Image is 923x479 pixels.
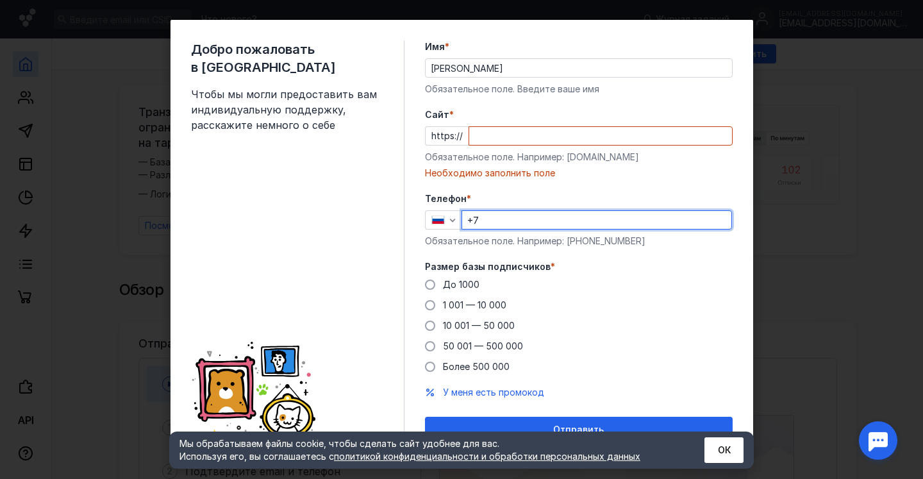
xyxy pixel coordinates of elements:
[443,361,510,372] span: Более 500 000
[425,167,733,180] div: Необходимо заполнить поле
[425,151,733,164] div: Обязательное поле. Например: [DOMAIN_NAME]
[443,386,544,399] button: У меня есть промокод
[425,40,445,53] span: Имя
[425,83,733,96] div: Обязательное поле. Введите ваше имя
[191,87,383,133] span: Чтобы мы могли предоставить вам индивидуальную поддержку, расскажите немного о себе
[443,387,544,398] span: У меня есть промокод
[425,235,733,248] div: Обязательное поле. Например: [PHONE_NUMBER]
[425,108,449,121] span: Cайт
[425,192,467,205] span: Телефон
[191,40,383,76] span: Добро пожаловать в [GEOGRAPHIC_DATA]
[425,260,551,273] span: Размер базы подписчиков
[179,437,673,463] div: Мы обрабатываем файлы cookie, чтобы сделать сайт удобнее для вас. Используя его, вы соглашаетесь c
[443,320,515,331] span: 10 001 — 50 000
[704,437,744,463] button: ОК
[443,340,523,351] span: 50 001 — 500 000
[443,299,506,310] span: 1 001 — 10 000
[443,279,479,290] span: До 1000
[553,424,604,435] span: Отправить
[425,417,733,442] button: Отправить
[334,451,640,462] a: политикой конфиденциальности и обработки персональных данных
